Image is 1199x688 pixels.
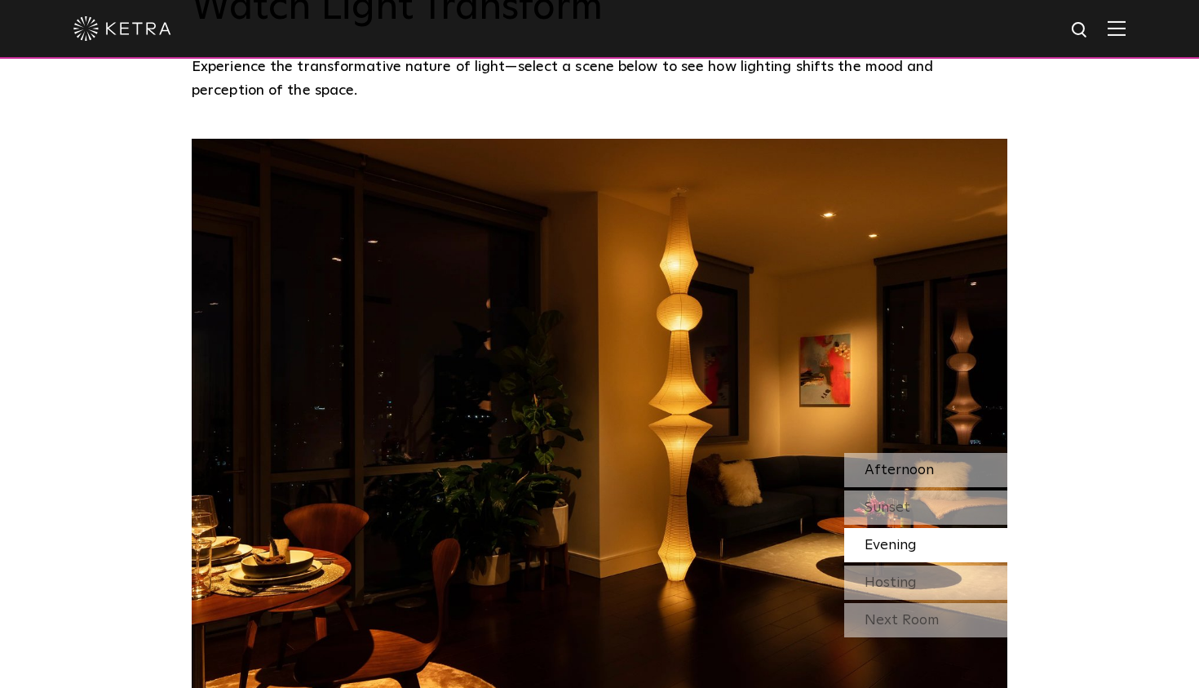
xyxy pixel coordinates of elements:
[1108,20,1126,36] img: Hamburger%20Nav.svg
[192,55,999,102] p: Experience the transformative nature of light—select a scene below to see how lighting shifts the...
[1070,20,1091,41] img: search icon
[865,575,917,590] span: Hosting
[865,538,917,553] span: Evening
[865,500,910,515] span: Sunset
[844,603,1007,637] div: Next Room
[73,16,171,41] img: ketra-logo-2019-white
[865,463,934,477] span: Afternoon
